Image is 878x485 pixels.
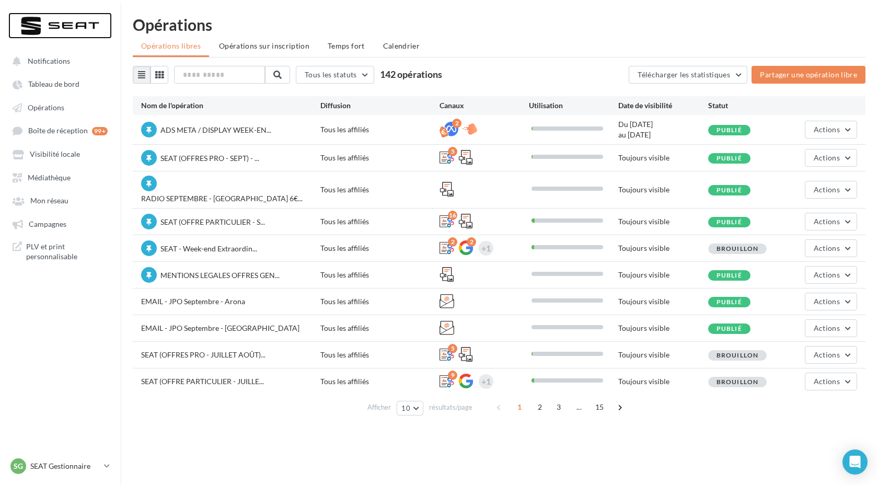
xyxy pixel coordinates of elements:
[814,350,840,359] span: Actions
[591,399,608,415] span: 15
[717,154,742,162] span: Publié
[814,217,840,226] span: Actions
[814,185,840,194] span: Actions
[618,153,708,163] div: Toujours visible
[160,244,257,253] span: SEAT - Week-end Extraordin...
[401,404,410,412] span: 10
[160,125,271,134] span: ADS META / DISPLAY WEEK-EN...
[805,121,857,138] button: Actions
[320,216,440,227] div: Tous les affiliés
[842,449,868,475] div: Open Intercom Messenger
[805,149,857,167] button: Actions
[629,66,747,84] button: Télécharger les statistiques
[320,323,440,333] div: Tous les affiliés
[367,402,391,412] span: Afficher
[550,399,567,415] span: 3
[320,350,440,360] div: Tous les affiliés
[133,17,865,32] div: Opérations
[6,121,114,140] a: Boîte de réception 99+
[529,100,618,111] div: Utilisation
[141,194,303,203] span: RADIO SEPTEMBRE - [GEOGRAPHIC_DATA] 6€...
[92,127,108,135] div: 99+
[6,74,114,93] a: Tableau de bord
[481,374,491,389] div: +1
[6,144,114,163] a: Visibilité locale
[805,319,857,337] button: Actions
[141,377,264,386] span: SEAT (OFFRE PARTICULIER - JUILLE...
[320,153,440,163] div: Tous les affiliés
[805,373,857,390] button: Actions
[6,237,114,266] a: PLV et print personnalisable
[511,399,528,415] span: 1
[448,344,457,353] div: 5
[305,70,357,79] span: Tous les statuts
[805,239,857,257] button: Actions
[467,237,476,247] div: 2
[717,186,742,194] span: Publié
[532,399,548,415] span: 2
[28,80,79,89] span: Tableau de bord
[160,217,265,226] span: SEAT (OFFRE PARTICULIER - S...
[30,197,68,205] span: Mon réseau
[448,147,457,156] div: 5
[717,218,742,226] span: Publié
[320,124,440,135] div: Tous les affiliés
[28,173,71,182] span: Médiathèque
[618,376,708,387] div: Toujours visible
[752,66,865,84] button: Partager une opération libre
[717,298,742,306] span: Publié
[14,461,23,471] span: SG
[814,125,840,134] span: Actions
[320,270,440,280] div: Tous les affiliés
[805,213,857,230] button: Actions
[383,41,420,50] span: Calendrier
[448,211,457,220] div: 16
[814,377,840,386] span: Actions
[440,100,529,111] div: Canaux
[618,119,708,140] div: Du [DATE] au [DATE]
[481,241,491,256] div: +1
[141,297,245,306] span: EMAIL - JPO Septembre - Arona
[380,68,442,80] span: 142 opérations
[6,191,114,210] a: Mon réseau
[618,296,708,307] div: Toujours visible
[320,243,440,253] div: Tous les affiliés
[571,399,587,415] span: ...
[805,181,857,199] button: Actions
[28,126,88,135] span: Boîte de réception
[160,271,280,280] span: MENTIONS LEGALES OFFRES GEN...
[708,100,798,111] div: Statut
[320,296,440,307] div: Tous les affiliés
[28,103,64,112] span: Opérations
[8,456,112,476] a: SG SEAT Gestionnaire
[30,150,80,159] span: Visibilité locale
[429,402,472,412] span: résultats/page
[618,350,708,360] div: Toujours visible
[28,56,70,65] span: Notifications
[618,243,708,253] div: Toujours visible
[160,154,259,163] span: SEAT (OFFRES PRO - SEPT) - ...
[6,98,114,117] a: Opérations
[638,70,730,79] span: Télécharger les statistiques
[814,297,840,306] span: Actions
[6,51,110,70] button: Notifications
[717,351,759,359] span: Brouillon
[30,461,100,471] p: SEAT Gestionnaire
[805,266,857,284] button: Actions
[717,245,759,252] span: Brouillon
[717,271,742,279] span: Publié
[29,220,66,228] span: Campagnes
[717,325,742,332] span: Publié
[296,66,374,84] button: Tous les statuts
[814,324,840,332] span: Actions
[141,324,299,332] span: EMAIL - JPO Septembre - [GEOGRAPHIC_DATA]
[219,41,309,50] span: Opérations sur inscription
[805,346,857,364] button: Actions
[618,323,708,333] div: Toujours visible
[805,293,857,310] button: Actions
[141,350,265,359] span: SEAT (OFFRES PRO - JUILLET AOÛT)...
[320,184,440,195] div: Tous les affiliés
[320,100,440,111] div: Diffusion
[448,371,457,380] div: 9
[618,184,708,195] div: Toujours visible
